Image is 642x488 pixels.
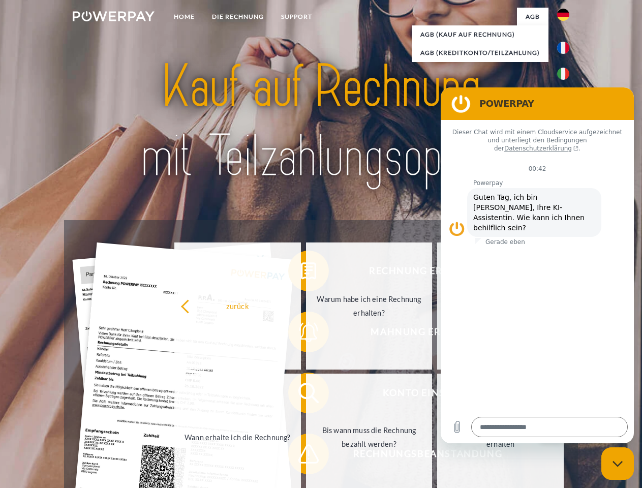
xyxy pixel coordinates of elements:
a: Was habe ich noch offen, ist meine Zahlung eingegangen? [437,242,564,370]
a: AGB (Kauf auf Rechnung) [412,25,548,44]
a: DIE RECHNUNG [203,8,272,26]
img: title-powerpay_de.svg [97,49,545,195]
img: it [557,68,569,80]
a: SUPPORT [272,8,321,26]
a: Home [165,8,203,26]
iframe: Schaltfläche zum Öffnen des Messaging-Fensters; Konversation läuft [601,447,634,480]
a: AGB (Kreditkonto/Teilzahlung) [412,44,548,62]
iframe: Messaging-Fenster [441,87,634,443]
div: Wann erhalte ich die Rechnung? [180,430,295,444]
div: zurück [180,299,295,313]
div: Bis wann muss die Rechnung bezahlt werden? [312,423,426,451]
img: logo-powerpay-white.svg [73,11,155,21]
img: fr [557,42,569,54]
a: agb [517,8,548,26]
div: Warum habe ich eine Rechnung erhalten? [312,292,426,320]
img: de [557,9,569,21]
